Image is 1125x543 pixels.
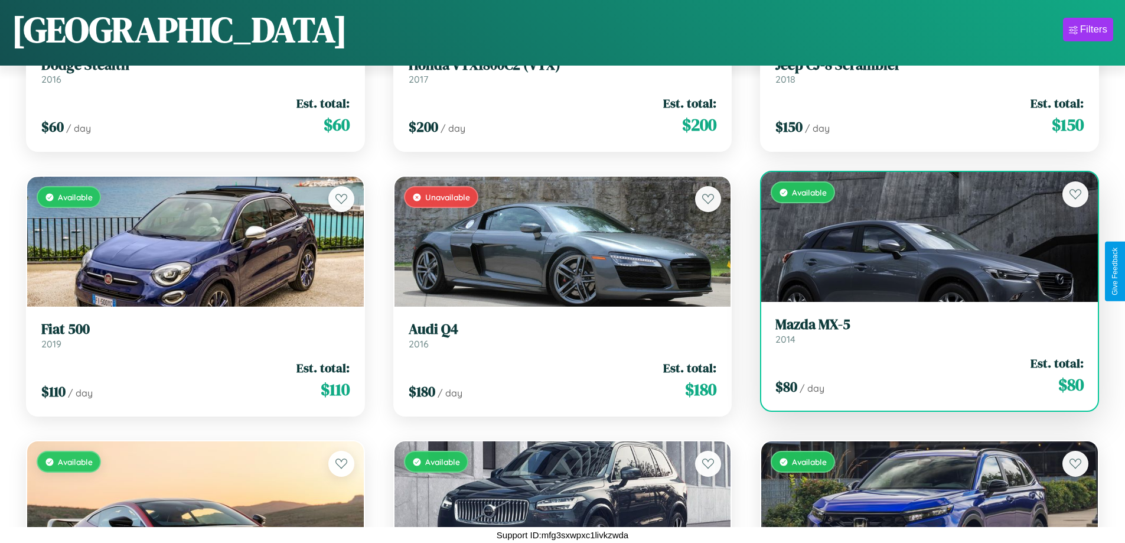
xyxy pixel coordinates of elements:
span: $ 80 [1058,373,1084,396]
span: 2016 [409,338,429,350]
span: / day [66,122,91,134]
span: $ 60 [41,117,64,136]
span: 2017 [409,73,428,85]
span: Available [425,457,460,467]
a: Honda VTX1800C2 (VTX)2017 [409,57,717,86]
span: $ 80 [775,377,797,396]
span: Unavailable [425,192,470,202]
span: 2018 [775,73,795,85]
p: Support ID: mfg3sxwpxc1livkzwda [497,527,628,543]
a: Jeep CJ-8 Scrambler2018 [775,57,1084,86]
span: / day [441,122,465,134]
span: Est. total: [663,95,716,112]
span: 2014 [775,333,795,345]
span: $ 150 [775,117,803,136]
span: Est. total: [296,359,350,376]
span: Est. total: [1031,355,1084,372]
span: Available [58,192,93,202]
span: $ 110 [321,378,350,401]
a: Fiat 5002019 [41,321,350,350]
span: 2019 [41,338,61,350]
span: / day [438,387,462,399]
span: Available [792,187,827,197]
h3: Mazda MX-5 [775,316,1084,333]
span: Est. total: [1031,95,1084,112]
a: Dodge Stealth2016 [41,57,350,86]
span: $ 110 [41,382,66,401]
span: Available [792,457,827,467]
a: Mazda MX-52014 [775,316,1084,345]
span: $ 200 [409,117,438,136]
span: 2016 [41,73,61,85]
span: / day [68,387,93,399]
span: Available [58,457,93,467]
span: / day [805,122,830,134]
div: Give Feedback [1111,248,1119,295]
h1: [GEOGRAPHIC_DATA] [12,5,347,54]
h3: Fiat 500 [41,321,350,338]
span: Est. total: [663,359,716,376]
span: $ 60 [324,113,350,136]
h3: Audi Q4 [409,321,717,338]
span: $ 150 [1052,113,1084,136]
span: $ 180 [685,378,716,401]
span: $ 200 [682,113,716,136]
button: Filters [1063,18,1113,41]
a: Audi Q42016 [409,321,717,350]
div: Filters [1080,24,1107,35]
span: $ 180 [409,382,435,401]
span: Est. total: [296,95,350,112]
span: / day [800,382,824,394]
